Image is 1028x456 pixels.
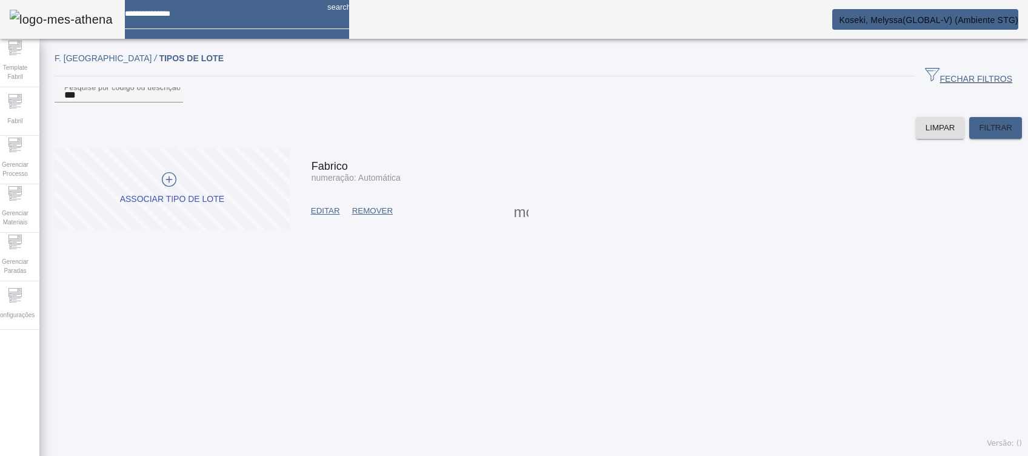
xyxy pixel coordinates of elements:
span: F. [GEOGRAPHIC_DATA] [55,53,159,63]
button: FILTRAR [969,117,1022,139]
span: numeração: Automática [312,173,401,183]
button: Mais [510,200,532,222]
span: Fabrico [312,160,348,172]
button: FECHAR FILTROS [915,65,1022,87]
button: LIMPAR [916,117,965,139]
button: EDITAR [305,200,346,222]
span: FECHAR FILTROS [925,67,1012,85]
img: logo-mes-athena [10,10,113,29]
span: REMOVER [352,205,393,217]
span: Versão: () [987,439,1022,448]
span: Koseki, Melyssa(GLOBAL-V) (Ambiente STG) [839,15,1018,25]
em: / [155,53,157,63]
button: REMOVER [346,200,399,222]
span: FILTRAR [979,122,1012,134]
span: TIPOS DE LOTE [159,53,224,63]
div: Associar tipo de lote [120,193,224,206]
span: LIMPAR [926,122,955,134]
button: Associar tipo de lote [55,148,290,230]
span: Fabril [4,113,26,129]
span: EDITAR [311,205,340,217]
mat-label: Pesquise por código ou descrição [64,83,181,91]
